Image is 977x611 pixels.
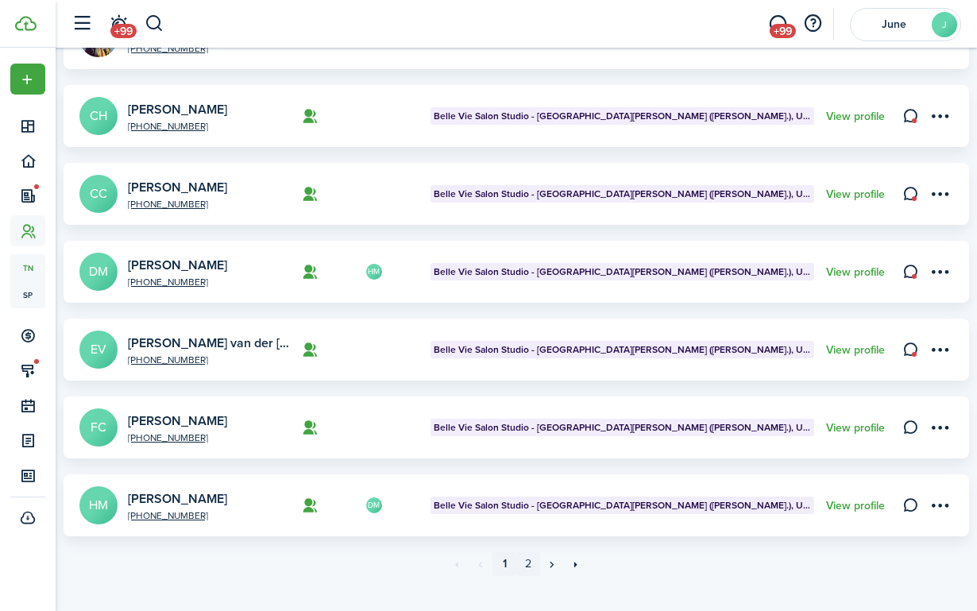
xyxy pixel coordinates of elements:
a: HM [79,486,118,524]
a: sp [10,281,45,308]
span: Belle Vie Salon Studio - [GEOGRAPHIC_DATA][PERSON_NAME] ([PERSON_NAME].), Unit 120 [434,109,812,123]
a: [PHONE_NUMBER] [128,355,290,365]
button: Open menu [926,492,953,519]
a: 1 [492,552,516,576]
a: FC [79,408,118,447]
avatar-text: HM [366,264,382,280]
span: Belle Vie Salon Studio - [GEOGRAPHIC_DATA][PERSON_NAME] ([PERSON_NAME].), Unit 114 [434,342,812,357]
a: [PHONE_NUMBER] [128,122,290,131]
button: Search [145,10,164,37]
button: Open menu [926,414,953,441]
a: [PHONE_NUMBER] [128,511,290,520]
button: Open resource center [799,10,826,37]
a: [PHONE_NUMBER] [128,44,290,53]
a: 2 [516,552,540,576]
a: View profile [826,344,885,357]
a: DM [79,253,118,291]
button: Open menu [926,180,953,207]
a: View profile [826,500,885,512]
avatar-text: J [932,12,957,37]
a: [PHONE_NUMBER] [128,199,290,209]
span: +99 [770,24,796,38]
a: [PERSON_NAME] [128,100,227,118]
button: Open menu [926,336,953,363]
a: Next [540,552,564,576]
a: View profile [826,188,885,201]
span: Belle Vie Salon Studio - [GEOGRAPHIC_DATA][PERSON_NAME] ([PERSON_NAME].), Unit 101 [434,498,812,512]
a: Last [564,552,588,576]
span: Belle Vie Salon Studio - [GEOGRAPHIC_DATA][PERSON_NAME] ([PERSON_NAME].), Unit 101 [434,265,812,279]
a: [PHONE_NUMBER] [128,277,290,287]
a: First [445,552,469,576]
avatar-text: DM [366,497,382,513]
a: View profile [826,422,885,435]
button: Open menu [10,64,45,95]
button: Open menu [926,258,953,285]
a: EV [79,331,118,369]
a: [PERSON_NAME] [128,489,227,508]
a: [PERSON_NAME] [128,412,227,430]
a: View profile [826,266,885,279]
a: tn [10,254,45,281]
a: [PHONE_NUMBER] [128,433,290,443]
a: View profile [826,110,885,123]
a: CH [79,97,118,135]
a: [PERSON_NAME] [128,256,227,274]
a: [PERSON_NAME] [128,178,227,196]
a: Messaging [763,4,793,44]
span: Belle Vie Salon Studio - [GEOGRAPHIC_DATA][PERSON_NAME] ([PERSON_NAME].), Unit 113 [434,187,812,201]
span: Belle Vie Salon Studio - [GEOGRAPHIC_DATA][PERSON_NAME] ([PERSON_NAME].), Unit 122 [434,420,812,435]
a: CC [79,175,118,213]
a: Previous [469,552,492,576]
span: June [862,19,925,30]
a: Notifications [103,4,133,44]
button: Open menu [926,102,953,130]
span: +99 [110,24,137,38]
button: Open sidebar [67,9,97,39]
img: TenantCloud [15,16,37,31]
a: [PERSON_NAME] van der [PERSON_NAME] [128,334,376,352]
